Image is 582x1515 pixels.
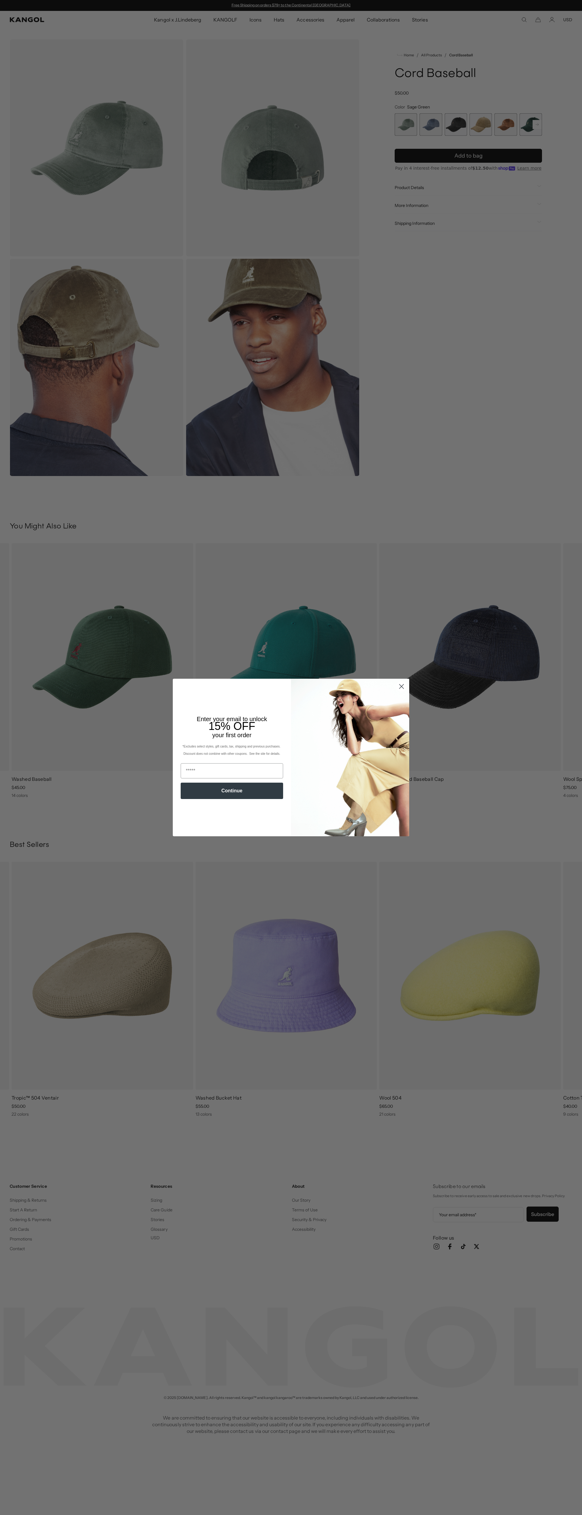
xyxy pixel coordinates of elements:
[197,716,267,722] span: Enter your email to unlock
[182,745,281,755] span: *Excludes select styles, gift cards, tax, shipping and previous purchases. Discount does not comb...
[396,681,407,692] button: Close dialog
[181,783,283,799] button: Continue
[181,763,283,778] input: Email
[212,732,251,738] span: your first order
[291,679,409,836] img: 93be19ad-e773-4382-80b9-c9d740c9197f.jpeg
[209,720,255,732] span: 15% OFF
